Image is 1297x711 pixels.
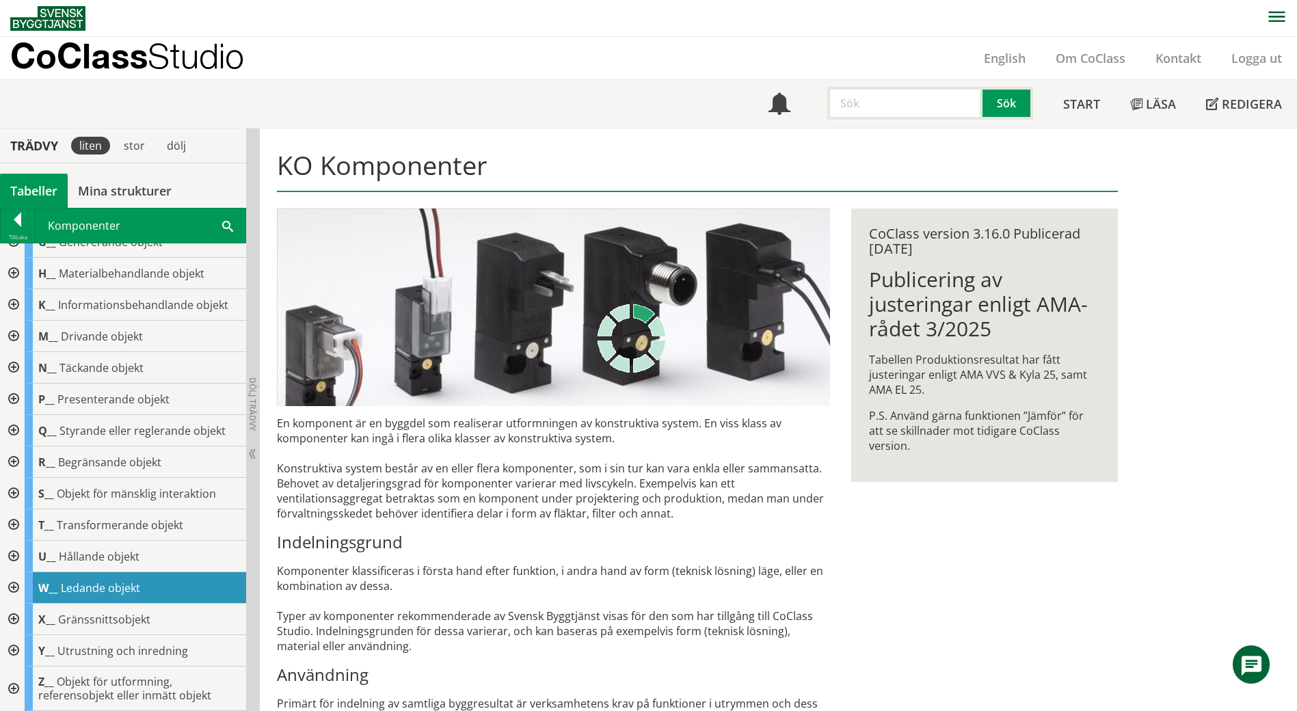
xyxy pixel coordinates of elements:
p: CoClass [10,48,244,64]
span: X__ [38,612,55,627]
button: Sök [982,87,1033,120]
a: Redigera [1191,80,1297,128]
span: Start [1063,96,1100,112]
p: P.S. Använd gärna funktionen ”Jämför” för att se skillnader mot tidigare CoClass version. [869,408,1099,453]
span: Objekt för utformning, referensobjekt eller inmätt objekt [38,674,211,703]
span: Redigera [1222,96,1282,112]
h3: Indelningsgrund [277,532,830,552]
div: Komponenter [36,209,245,243]
img: Svensk Byggtjänst [10,6,85,31]
span: Hållande objekt [59,549,139,564]
span: Täckande objekt [59,360,144,375]
span: P__ [38,392,55,407]
h1: KO Komponenter [277,150,1117,192]
p: Tabellen Produktionsresultat har fått justeringar enligt AMA VVS & Kyla 25, samt AMA EL 25. [869,352,1099,397]
h3: Användning [277,665,830,685]
span: R__ [38,455,55,470]
span: N__ [38,360,57,375]
div: Trädvy [3,138,66,153]
span: Begränsande objekt [58,455,161,470]
span: M__ [38,329,58,344]
span: Läsa [1146,96,1176,112]
img: pilotventiler.jpg [277,209,830,406]
div: dölj [159,137,194,155]
span: Z__ [38,674,54,689]
span: S__ [38,486,54,501]
span: T__ [38,518,54,533]
a: English [969,50,1041,66]
span: Styrande eller reglerande objekt [59,423,226,438]
a: Läsa [1115,80,1191,128]
span: Ledande objekt [61,580,140,595]
div: Tillbaka [1,232,35,243]
a: Start [1048,80,1115,128]
h1: Publicering av justeringar enligt AMA-rådet 3/2025 [869,267,1099,341]
span: Y__ [38,643,55,658]
a: Kontakt [1140,50,1216,66]
span: Drivande objekt [61,329,143,344]
span: Objekt för mänsklig interaktion [57,486,216,501]
span: Materialbehandlande objekt [59,266,204,281]
span: Gränssnittsobjekt [58,612,150,627]
div: CoClass version 3.16.0 Publicerad [DATE] [869,226,1099,256]
span: W__ [38,580,58,595]
span: H__ [38,266,56,281]
a: Logga ut [1216,50,1297,66]
span: Informationsbehandlande objekt [58,297,228,312]
input: Sök [827,87,982,120]
a: Om CoClass [1041,50,1140,66]
span: Dölj trädvy [247,377,258,431]
span: Transformerande objekt [57,518,183,533]
a: CoClassStudio [10,37,273,79]
span: K__ [38,297,55,312]
span: Q__ [38,423,57,438]
span: Studio [148,36,244,76]
span: U__ [38,549,56,564]
span: Utrustning och inredning [57,643,188,658]
span: Notifikationer [768,94,790,116]
img: Laddar [598,304,666,373]
div: stor [116,137,153,155]
span: Sök i tabellen [222,218,233,232]
div: liten [71,137,110,155]
span: Presenterande objekt [57,392,170,407]
a: Mina strukturer [68,174,182,208]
